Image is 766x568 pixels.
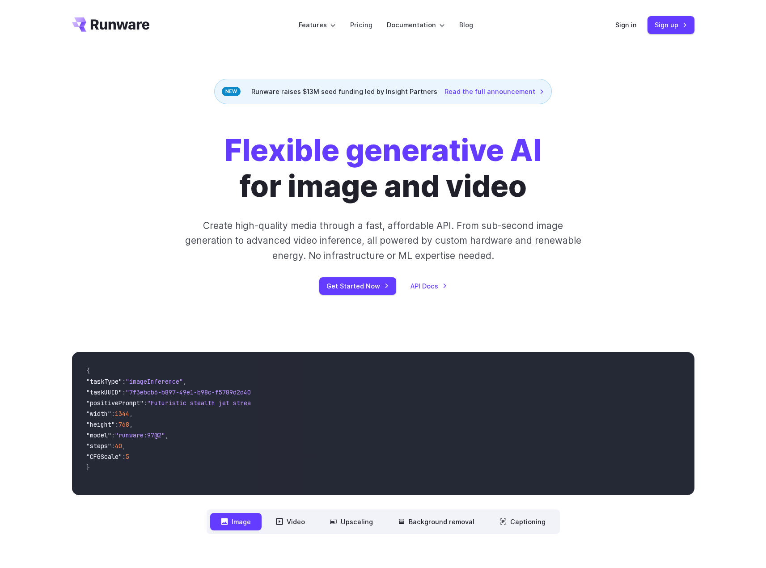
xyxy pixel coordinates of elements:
[86,453,122,461] span: "CFGScale"
[126,388,262,396] span: "7f3ebcb6-b897-49e1-b98c-f5789d2d40d7"
[411,281,447,291] a: API Docs
[184,218,582,263] p: Create high-quality media through a fast, affordable API. From sub-second image generation to adv...
[86,388,122,396] span: "taskUUID"
[122,377,126,386] span: :
[86,377,122,386] span: "taskType"
[86,399,144,407] span: "positivePrompt"
[210,513,262,530] button: Image
[224,133,542,204] h1: for image and video
[122,453,126,461] span: :
[319,277,396,295] a: Get Started Now
[129,410,133,418] span: ,
[144,399,147,407] span: :
[129,420,133,428] span: ,
[265,513,316,530] button: Video
[319,513,384,530] button: Upscaling
[165,431,169,439] span: ,
[615,20,637,30] a: Sign in
[111,442,115,450] span: :
[183,377,186,386] span: ,
[122,388,126,396] span: :
[86,463,90,471] span: }
[111,431,115,439] span: :
[350,20,372,30] a: Pricing
[224,132,542,168] strong: Flexible generative AI
[387,20,445,30] label: Documentation
[444,86,544,97] a: Read the full announcement
[122,442,126,450] span: ,
[86,431,111,439] span: "model"
[118,420,129,428] span: 768
[126,453,129,461] span: 5
[111,410,115,418] span: :
[299,20,336,30] label: Features
[387,513,485,530] button: Background removal
[115,442,122,450] span: 40
[489,513,556,530] button: Captioning
[115,431,165,439] span: "runware:97@2"
[648,16,694,34] a: Sign up
[459,20,473,30] a: Blog
[214,79,552,104] div: Runware raises $13M seed funding led by Insight Partners
[86,367,90,375] span: {
[72,17,150,32] a: Go to /
[147,399,473,407] span: "Futuristic stealth jet streaking through a neon-lit cityscape with glowing purple exhaust"
[86,410,111,418] span: "width"
[115,410,129,418] span: 1344
[115,420,118,428] span: :
[126,377,183,386] span: "imageInference"
[86,420,115,428] span: "height"
[86,442,111,450] span: "steps"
